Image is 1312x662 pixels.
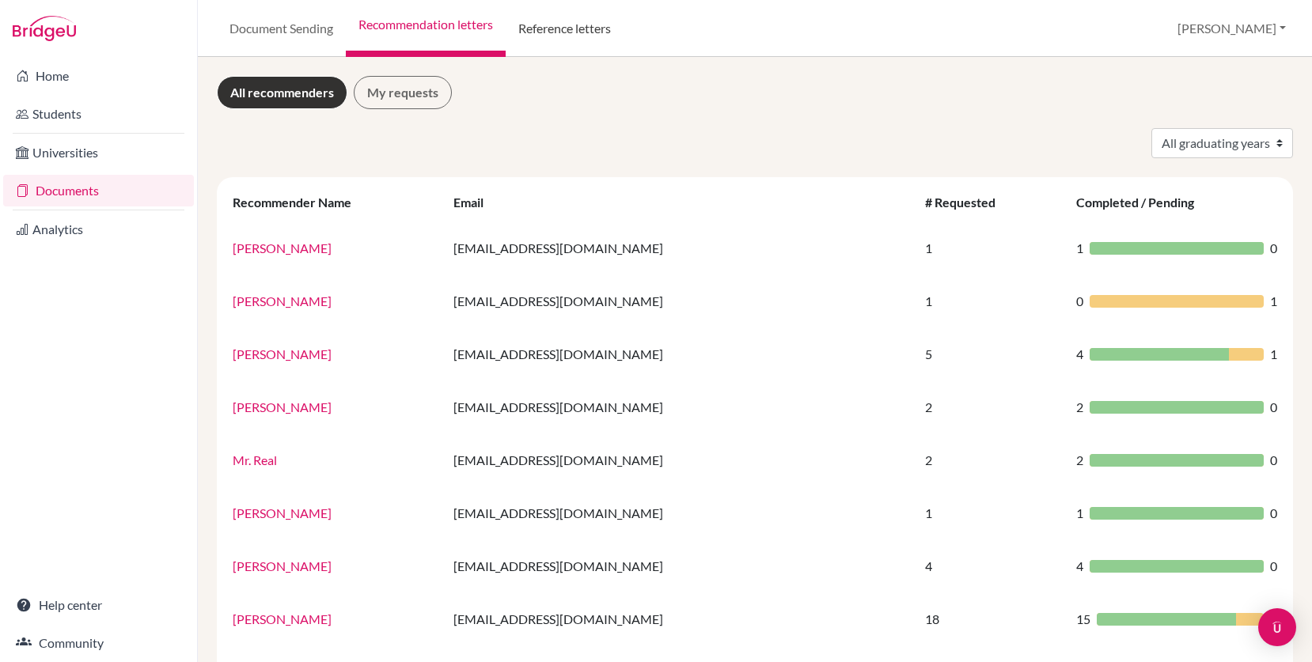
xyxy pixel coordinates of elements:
span: 1 [1270,345,1277,364]
td: [EMAIL_ADDRESS][DOMAIN_NAME] [444,539,916,592]
td: 1 [916,486,1067,539]
div: Open Intercom Messenger [1258,608,1296,646]
span: 1 [1270,292,1277,311]
a: Universities [3,137,194,168]
td: 18 [916,592,1067,645]
a: Help center [3,589,194,621]
span: 2 [1076,398,1083,417]
td: 2 [916,433,1067,486]
div: # Requested [925,195,1011,210]
td: 4 [916,539,1067,592]
button: [PERSON_NAME] [1170,13,1293,44]
a: [PERSON_NAME] [233,505,332,520]
td: [EMAIL_ADDRESS][DOMAIN_NAME] [444,380,916,433]
a: Mr. Real [233,452,277,467]
a: Community [3,627,194,659]
td: [EMAIL_ADDRESS][DOMAIN_NAME] [444,327,916,380]
a: [PERSON_NAME] [233,346,332,361]
div: Recommender Name [233,195,367,210]
td: 1 [916,221,1067,274]
span: 1 [1076,239,1083,258]
td: 1 [916,274,1067,327]
a: All recommenders [217,76,347,109]
a: Analytics [3,214,194,245]
span: 0 [1270,557,1277,576]
a: Students [3,98,194,130]
a: [PERSON_NAME] [233,611,332,626]
span: 0 [1270,504,1277,523]
a: [PERSON_NAME] [233,558,332,573]
a: Home [3,60,194,92]
span: 1 [1076,504,1083,523]
img: Bridge-U [13,16,76,41]
a: [PERSON_NAME] [233,240,332,255]
td: [EMAIL_ADDRESS][DOMAIN_NAME] [444,221,916,274]
td: [EMAIL_ADDRESS][DOMAIN_NAME] [444,486,916,539]
div: Completed / Pending [1076,195,1210,210]
span: 0 [1270,451,1277,470]
div: Email [453,195,499,210]
td: 5 [916,327,1067,380]
a: [PERSON_NAME] [233,399,332,414]
td: [EMAIL_ADDRESS][DOMAIN_NAME] [444,274,916,327]
span: 0 [1270,239,1277,258]
span: 15 [1076,610,1090,629]
a: Documents [3,175,194,206]
span: 4 [1076,345,1083,364]
td: [EMAIL_ADDRESS][DOMAIN_NAME] [444,592,916,645]
a: [PERSON_NAME] [233,293,332,308]
td: [EMAIL_ADDRESS][DOMAIN_NAME] [444,433,916,486]
span: 4 [1076,557,1083,576]
td: 2 [916,380,1067,433]
a: My requests [354,76,452,109]
span: 0 [1270,398,1277,417]
span: 0 [1076,292,1083,311]
span: 2 [1076,451,1083,470]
